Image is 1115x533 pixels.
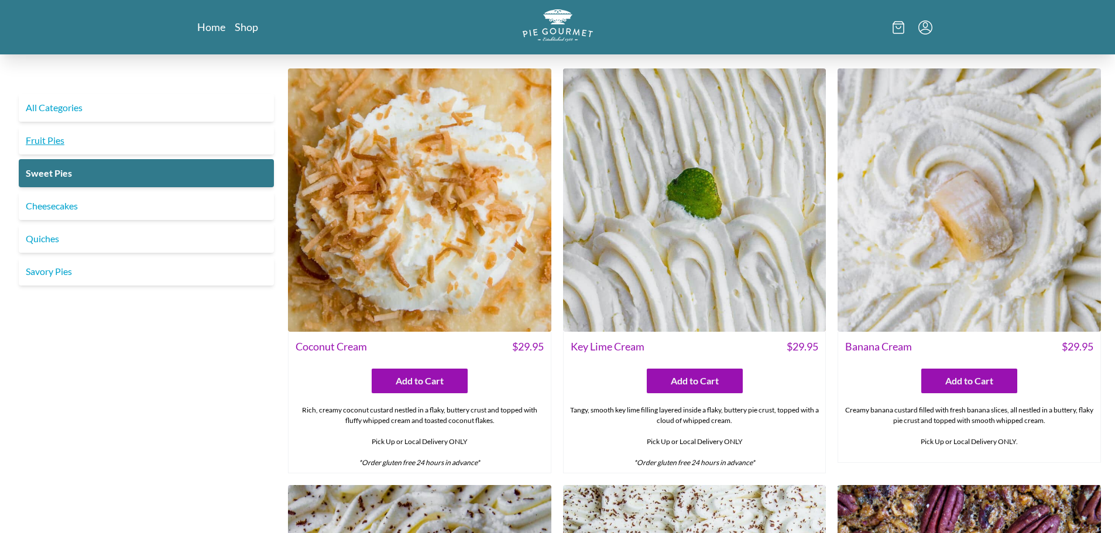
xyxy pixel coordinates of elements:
span: Banana Cream [845,339,912,355]
a: Quiches [19,225,274,253]
img: Banana Cream [838,68,1101,332]
span: $ 29.95 [787,339,818,355]
a: Logo [523,9,593,45]
em: *Order gluten free 24 hours in advance* [634,458,755,467]
img: Coconut Cream [288,68,551,332]
div: Creamy banana custard filled with fresh banana slices, all nestled in a buttery, flaky pie crust ... [838,400,1100,462]
button: Add to Cart [372,369,468,393]
a: Savory Pies [19,257,274,286]
a: Home [197,20,225,34]
span: $ 29.95 [512,339,544,355]
span: Key Lime Cream [571,339,644,355]
span: $ 29.95 [1062,339,1093,355]
div: Tangy, smooth key lime filling layered inside a flaky, buttery pie crust, topped with a cloud of ... [564,400,826,473]
a: All Categories [19,94,274,122]
button: Add to Cart [921,369,1017,393]
span: Add to Cart [945,374,993,388]
a: Shop [235,20,258,34]
span: Add to Cart [396,374,444,388]
img: Key Lime Cream [563,68,826,332]
button: Menu [918,20,932,35]
a: Cheesecakes [19,192,274,220]
div: Rich, creamy coconut custard nestled in a flaky, buttery crust and topped with fluffy whipped cre... [289,400,551,473]
em: *Order gluten free 24 hours in advance* [359,458,480,467]
span: Coconut Cream [296,339,367,355]
span: Add to Cart [671,374,719,388]
button: Add to Cart [647,369,743,393]
a: Sweet Pies [19,159,274,187]
img: logo [523,9,593,42]
a: Fruit Pies [19,126,274,154]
